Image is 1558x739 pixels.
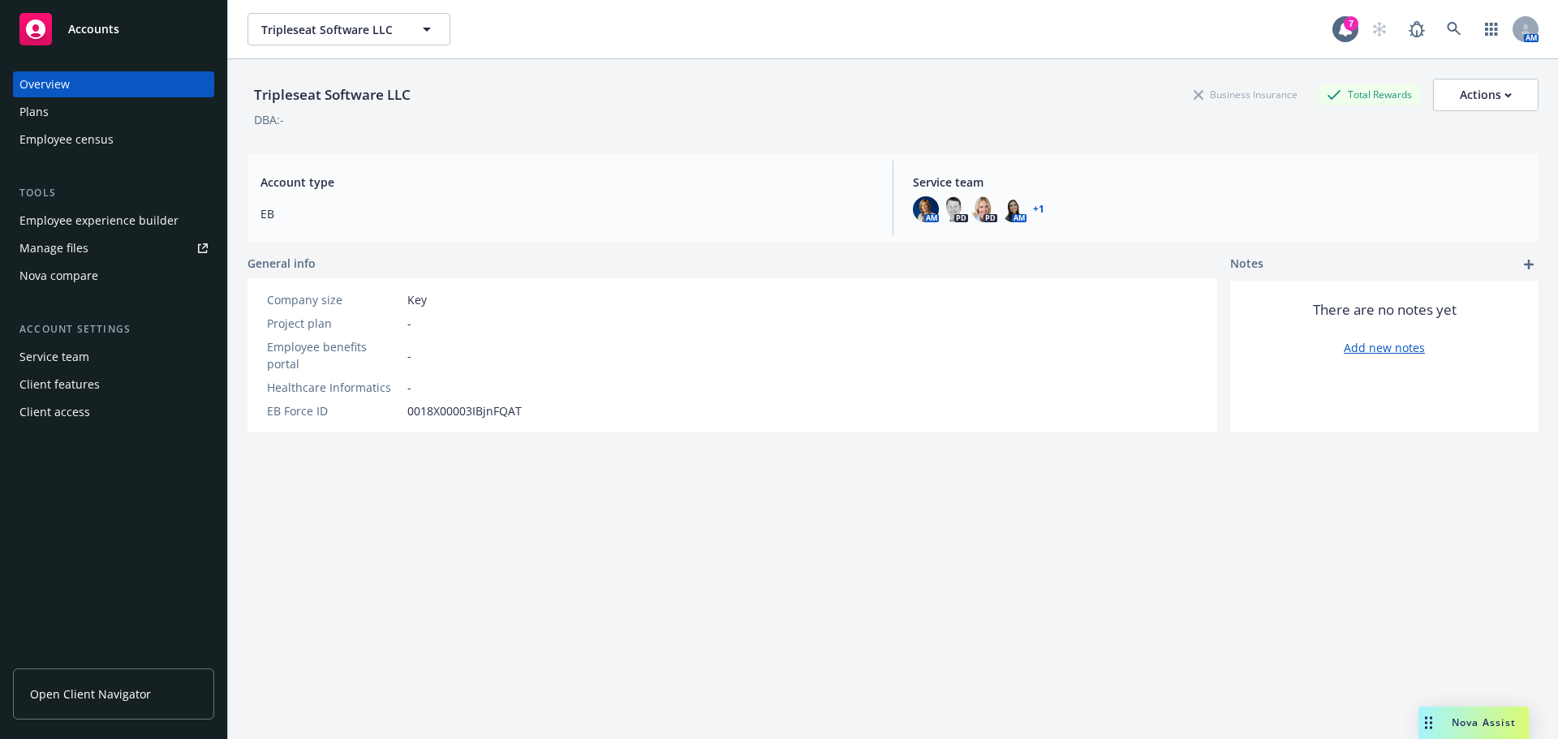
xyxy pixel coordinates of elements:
[260,174,873,191] span: Account type
[1230,255,1263,274] span: Notes
[68,23,119,36] span: Accounts
[13,127,214,153] a: Employee census
[13,208,214,234] a: Employee experience builder
[19,235,88,261] div: Manage files
[13,344,214,370] a: Service team
[1401,13,1433,45] a: Report a Bug
[247,84,417,105] div: Tripleseat Software LLC
[1519,255,1539,274] a: add
[19,263,98,289] div: Nova compare
[1363,13,1396,45] a: Start snowing
[261,21,402,38] span: Tripleseat Software LLC
[1186,84,1306,105] div: Business Insurance
[267,291,401,308] div: Company size
[13,185,214,201] div: Tools
[260,205,873,222] span: EB
[19,71,70,97] div: Overview
[19,99,49,125] div: Plans
[913,174,1526,191] span: Service team
[13,321,214,337] div: Account settings
[407,347,411,364] span: -
[1475,13,1508,45] a: Switch app
[19,399,90,425] div: Client access
[19,372,100,397] div: Client features
[267,338,401,372] div: Employee benefits portal
[407,291,427,308] span: Key
[1438,13,1470,45] a: Search
[1433,79,1539,111] button: Actions
[942,196,968,222] img: photo
[13,99,214,125] a: Plans
[247,255,316,272] span: General info
[247,13,450,45] button: Tripleseat Software LLC
[13,399,214,425] a: Client access
[1452,715,1516,729] span: Nova Assist
[13,263,214,289] a: Nova compare
[13,6,214,52] a: Accounts
[1344,16,1358,31] div: 7
[13,71,214,97] a: Overview
[13,372,214,397] a: Client features
[267,402,401,419] div: EB Force ID
[1313,300,1457,320] span: There are no notes yet
[1460,79,1512,110] div: Actions
[267,315,401,332] div: Project plan
[1344,339,1425,356] a: Add new notes
[13,235,214,261] a: Manage files
[1418,707,1439,739] div: Drag to move
[1001,196,1026,222] img: photo
[1319,84,1420,105] div: Total Rewards
[30,685,151,702] span: Open Client Navigator
[19,127,114,153] div: Employee census
[1033,204,1044,214] a: +1
[913,196,939,222] img: photo
[407,315,411,332] span: -
[1418,707,1529,739] button: Nova Assist
[19,208,179,234] div: Employee experience builder
[971,196,997,222] img: photo
[19,344,89,370] div: Service team
[407,402,522,419] span: 0018X00003IBjnFQAT
[254,111,284,128] div: DBA: -
[267,379,401,396] div: Healthcare Informatics
[407,379,411,396] span: -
